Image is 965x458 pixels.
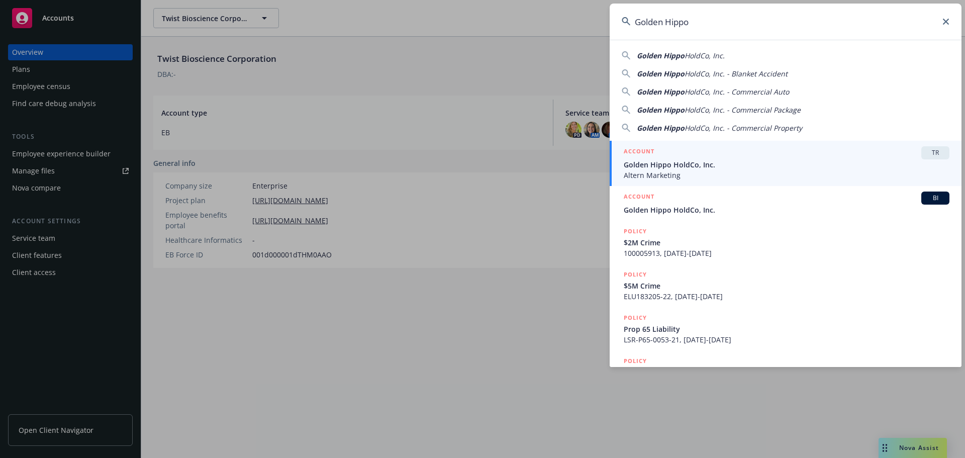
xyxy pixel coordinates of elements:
[624,237,949,248] span: $2M Crime
[685,51,725,60] span: HoldCo, Inc.
[925,148,945,157] span: TR
[685,123,802,133] span: HoldCo, Inc. - Commercial Property
[624,269,647,280] h5: POLICY
[624,159,949,170] span: Golden Hippo HoldCo, Inc.
[624,334,949,345] span: LSR-P65-0053-21, [DATE]-[DATE]
[624,226,647,236] h5: POLICY
[624,205,949,215] span: Golden Hippo HoldCo, Inc.
[624,248,949,258] span: 100005913, [DATE]-[DATE]
[624,170,949,180] span: Altern Marketing
[610,264,961,307] a: POLICY$5M CrimeELU183205-22, [DATE]-[DATE]
[685,69,788,78] span: HoldCo, Inc. - Blanket Accident
[637,51,685,60] span: Golden Hippo
[624,281,949,291] span: $5M Crime
[610,350,961,394] a: POLICY
[610,307,961,350] a: POLICYProp 65 LiabilityLSR-P65-0053-21, [DATE]-[DATE]
[685,87,789,97] span: HoldCo, Inc. - Commercial Auto
[637,69,685,78] span: Golden Hippo
[610,141,961,186] a: ACCOUNTTRGolden Hippo HoldCo, Inc.Altern Marketing
[624,313,647,323] h5: POLICY
[610,4,961,40] input: Search...
[637,87,685,97] span: Golden Hippo
[637,105,685,115] span: Golden Hippo
[610,186,961,221] a: ACCOUNTBIGolden Hippo HoldCo, Inc.
[624,291,949,302] span: ELU183205-22, [DATE]-[DATE]
[624,146,654,158] h5: ACCOUNT
[925,194,945,203] span: BI
[624,324,949,334] span: Prop 65 Liability
[624,356,647,366] h5: POLICY
[610,221,961,264] a: POLICY$2M Crime100005913, [DATE]-[DATE]
[624,192,654,204] h5: ACCOUNT
[685,105,801,115] span: HoldCo, Inc. - Commercial Package
[637,123,685,133] span: Golden Hippo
